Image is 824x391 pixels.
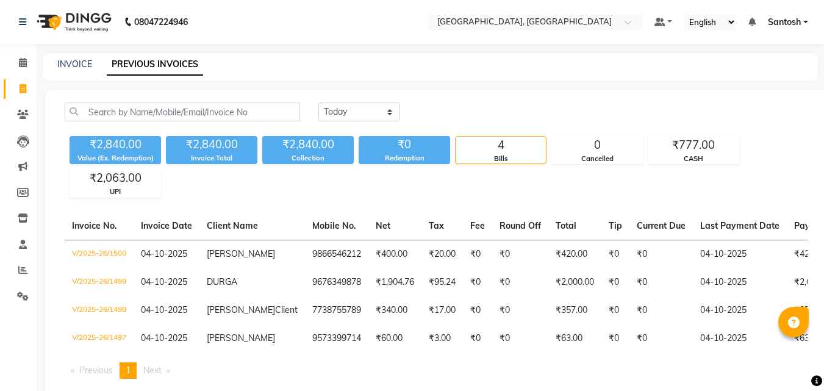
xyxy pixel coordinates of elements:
[207,248,275,259] span: [PERSON_NAME]
[693,240,787,268] td: 04-10-2025
[376,220,390,231] span: Net
[70,153,161,163] div: Value (Ex. Redemption)
[629,296,693,325] td: ₹0
[492,325,548,353] td: ₹0
[492,240,548,268] td: ₹0
[609,220,622,231] span: Tip
[463,240,492,268] td: ₹0
[65,296,134,325] td: V/2025-26/1498
[368,240,421,268] td: ₹400.00
[470,220,485,231] span: Fee
[166,153,257,163] div: Invoice Total
[693,296,787,325] td: 04-10-2025
[65,325,134,353] td: V/2025-26/1497
[31,5,115,39] img: logo
[359,153,450,163] div: Redemption
[768,16,801,29] span: Santosh
[463,296,492,325] td: ₹0
[463,268,492,296] td: ₹0
[65,102,300,121] input: Search by Name/Mobile/Email/Invoice No
[700,220,779,231] span: Last Payment Date
[275,304,298,315] span: Client
[305,268,368,296] td: 9676349878
[72,220,117,231] span: Invoice No.
[421,296,463,325] td: ₹17.00
[693,325,787,353] td: 04-10-2025
[463,325,492,353] td: ₹0
[134,5,188,39] b: 08047224946
[141,304,187,315] span: 04-10-2025
[629,325,693,353] td: ₹0
[207,276,237,287] span: DURGA
[143,365,162,376] span: Next
[629,240,693,268] td: ₹0
[556,220,576,231] span: Total
[456,154,546,164] div: Bills
[548,268,601,296] td: ₹2,000.00
[368,325,421,353] td: ₹60.00
[57,59,92,70] a: INVOICE
[359,136,450,153] div: ₹0
[421,268,463,296] td: ₹95.24
[305,296,368,325] td: 7738755789
[601,268,629,296] td: ₹0
[421,325,463,353] td: ₹3.00
[126,365,131,376] span: 1
[552,137,642,154] div: 0
[65,240,134,268] td: V/2025-26/1500
[548,325,601,353] td: ₹63.00
[693,268,787,296] td: 04-10-2025
[368,268,421,296] td: ₹1,904.76
[141,276,187,287] span: 04-10-2025
[141,248,187,259] span: 04-10-2025
[70,136,161,153] div: ₹2,840.00
[141,220,192,231] span: Invoice Date
[456,137,546,154] div: 4
[629,268,693,296] td: ₹0
[141,332,187,343] span: 04-10-2025
[262,153,354,163] div: Collection
[107,54,203,76] a: PREVIOUS INVOICES
[637,220,686,231] span: Current Due
[305,325,368,353] td: 9573399714
[65,268,134,296] td: V/2025-26/1499
[648,154,739,164] div: CASH
[548,296,601,325] td: ₹357.00
[601,325,629,353] td: ₹0
[166,136,257,153] div: ₹2,840.00
[492,268,548,296] td: ₹0
[601,296,629,325] td: ₹0
[429,220,444,231] span: Tax
[548,240,601,268] td: ₹420.00
[70,170,160,187] div: ₹2,063.00
[492,296,548,325] td: ₹0
[552,154,642,164] div: Cancelled
[601,240,629,268] td: ₹0
[207,304,275,315] span: [PERSON_NAME]
[500,220,541,231] span: Round Off
[207,220,258,231] span: Client Name
[648,137,739,154] div: ₹777.00
[305,240,368,268] td: 9866546212
[312,220,356,231] span: Mobile No.
[262,136,354,153] div: ₹2,840.00
[79,365,113,376] span: Previous
[70,187,160,197] div: UPI
[421,240,463,268] td: ₹20.00
[368,296,421,325] td: ₹340.00
[65,362,808,379] nav: Pagination
[207,332,275,343] span: [PERSON_NAME]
